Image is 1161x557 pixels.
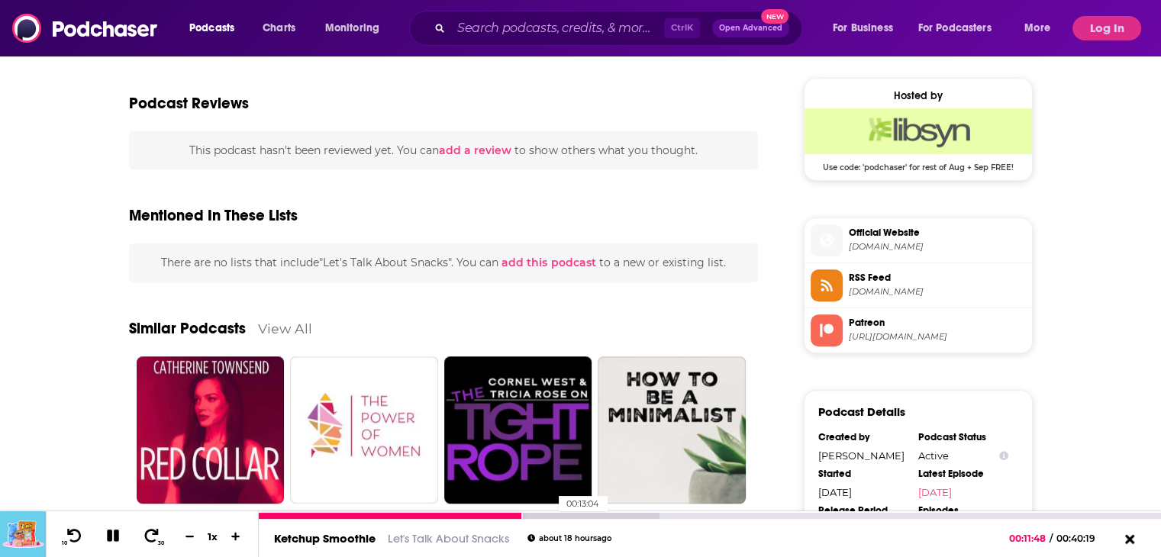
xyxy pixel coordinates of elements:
img: Libsyn Deal: Use code: 'podchaser' for rest of Aug + Sep FREE! [805,108,1032,154]
span: For Podcasters [918,18,992,39]
h3: Podcast Reviews [129,94,249,113]
a: Charts [253,16,305,40]
button: open menu [822,16,912,40]
div: 00:13:04 [259,513,1161,519]
button: Open AdvancedNew [712,19,789,37]
div: Hosted by [805,89,1032,102]
button: open menu [314,16,399,40]
button: Log In [1072,16,1141,40]
a: Let's Talk About Snacks [388,531,509,546]
div: 1 x [200,530,226,543]
a: View All [258,320,312,336]
h3: Podcast Details [818,404,905,419]
div: Episodes [918,504,1008,517]
div: Started [818,468,908,480]
span: There are no lists that include "Let's Talk About Snacks" . You can to a new or existing list. [161,256,725,269]
button: 30 [138,527,167,546]
div: [DATE] [818,486,908,498]
span: https://www.patreon.com/letstalkaboutsnacks [849,331,1026,343]
span: letstalkaboutsnacks.libsyn.com [849,286,1026,298]
span: RSS Feed [849,271,1026,285]
a: [DATE] [918,486,1008,498]
a: Official Website[DOMAIN_NAME] [811,224,1026,256]
button: add a review [439,142,511,159]
span: Official Website [849,226,1026,240]
span: add this podcast [501,256,595,269]
span: Ctrl K [664,18,700,38]
span: patreon.com [849,241,1026,253]
h2: Mentioned In These Lists [129,206,298,225]
span: 00:40:19 [1053,533,1111,544]
button: open menu [908,16,1014,40]
span: New [761,9,789,24]
button: open menu [1014,16,1069,40]
span: Monitoring [325,18,379,39]
div: Podcast Status [918,431,1008,443]
span: / [1050,533,1053,544]
a: Libsyn Deal: Use code: 'podchaser' for rest of Aug + Sep FREE! [805,108,1032,171]
span: 10 [62,540,67,546]
button: Show Info [999,450,1008,462]
div: Latest Episode [918,468,1008,480]
span: More [1024,18,1050,39]
div: Active [918,449,1008,462]
button: open menu [179,16,254,40]
span: 00:11:48 [1009,533,1050,544]
span: For Business [833,18,893,39]
a: RSS Feed[DOMAIN_NAME] [811,269,1026,301]
span: Open Advanced [719,24,782,32]
a: Similar Podcasts [129,319,246,338]
a: Ketchup Smoothie [274,531,376,546]
div: Release Period [818,504,908,517]
button: 10 [59,527,88,546]
span: Patreon [849,316,1026,330]
div: [PERSON_NAME] [818,449,908,462]
span: Use code: 'podchaser' for rest of Aug + Sep FREE! [805,154,1032,172]
a: Patreon[URL][DOMAIN_NAME] [811,314,1026,346]
span: This podcast hasn't been reviewed yet. You can to show others what you thought. [189,143,697,157]
input: Search podcasts, credits, & more... [451,16,664,40]
span: Podcasts [189,18,234,39]
div: about 18 hours ago [527,534,611,543]
div: Created by [818,431,908,443]
div: 00:13:04 [559,496,608,511]
span: Charts [263,18,295,39]
div: Search podcasts, credits, & more... [424,11,817,46]
span: 30 [158,540,164,546]
img: Podchaser - Follow, Share and Rate Podcasts [12,14,159,43]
